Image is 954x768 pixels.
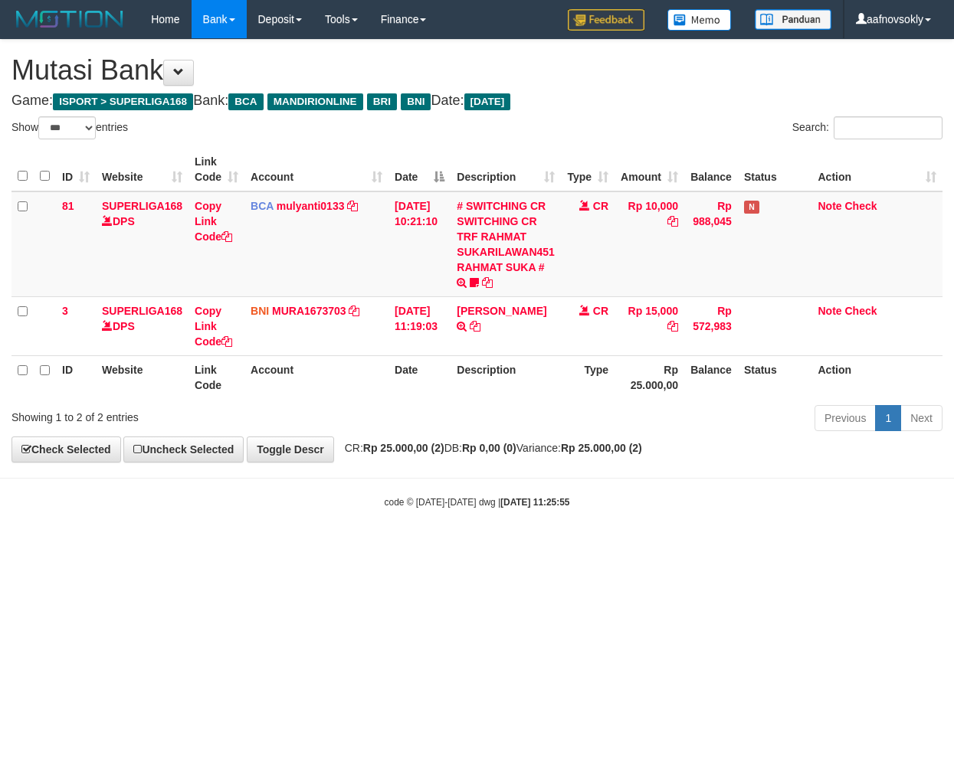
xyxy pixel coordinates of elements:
[615,191,684,297] td: Rp 10,000
[561,355,615,399] th: Type
[123,436,244,462] a: Uncheck Selected
[244,148,388,191] th: Account: activate to sort column ascending
[818,200,841,212] a: Note
[11,404,386,425] div: Showing 1 to 2 of 2 entries
[462,442,516,454] strong: Rp 0,00 (0)
[811,355,943,399] th: Action
[845,305,877,317] a: Check
[385,497,570,508] small: code © [DATE]-[DATE] dwg |
[102,200,182,212] a: SUPERLIGA168
[684,355,738,399] th: Balance
[815,405,876,431] a: Previous
[195,200,232,243] a: Copy Link Code
[347,200,358,212] a: Copy mulyanti0133 to clipboard
[457,200,555,273] a: # SWITCHING CR SWITCHING CR TRF RAHMAT SUKARILAWAN451 RAHMAT SUKA #
[818,305,841,317] a: Note
[457,305,546,317] a: [PERSON_NAME]
[470,320,480,332] a: Copy DAVID SETIAWAN to clipboard
[684,148,738,191] th: Balance
[251,200,274,212] span: BCA
[900,405,943,431] a: Next
[568,9,644,31] img: Feedback.jpg
[189,148,244,191] th: Link Code: activate to sort column ascending
[337,442,642,454] span: CR: DB: Variance:
[451,355,561,399] th: Description
[11,93,943,109] h4: Game: Bank: Date:
[244,355,388,399] th: Account
[811,148,943,191] th: Action: activate to sort column ascending
[684,191,738,297] td: Rp 988,045
[53,93,193,110] span: ISPORT > SUPERLIGA168
[56,355,96,399] th: ID
[875,405,901,431] a: 1
[388,296,451,355] td: [DATE] 11:19:03
[277,200,345,212] a: mulyanti0133
[667,215,678,227] a: Copy Rp 10,000 to clipboard
[667,320,678,332] a: Copy Rp 15,000 to clipboard
[388,355,451,399] th: Date
[247,436,334,462] a: Toggle Descr
[845,200,877,212] a: Check
[251,305,269,317] span: BNI
[482,276,493,289] a: Copy # SWITCHING CR SWITCHING CR TRF RAHMAT SUKARILAWAN451 RAHMAT SUKA # to clipboard
[464,93,511,110] span: [DATE]
[738,355,812,399] th: Status
[11,436,121,462] a: Check Selected
[96,148,189,191] th: Website: activate to sort column ascending
[593,200,608,212] span: CR
[363,442,444,454] strong: Rp 25.000,00 (2)
[189,355,244,399] th: Link Code
[102,305,182,317] a: SUPERLIGA168
[561,148,615,191] th: Type: activate to sort column ascending
[367,93,397,110] span: BRI
[744,201,759,214] span: Has Note
[792,116,943,139] label: Search:
[11,8,128,31] img: MOTION_logo.png
[500,497,569,508] strong: [DATE] 11:25:55
[561,442,642,454] strong: Rp 25.000,00 (2)
[272,305,346,317] a: MURA1673703
[684,296,738,355] td: Rp 572,983
[738,148,812,191] th: Status
[195,305,232,348] a: Copy Link Code
[593,305,608,317] span: CR
[11,116,128,139] label: Show entries
[755,9,831,30] img: panduan.png
[451,148,561,191] th: Description: activate to sort column ascending
[11,55,943,86] h1: Mutasi Bank
[388,148,451,191] th: Date: activate to sort column descending
[615,148,684,191] th: Amount: activate to sort column ascending
[667,9,732,31] img: Button%20Memo.svg
[615,355,684,399] th: Rp 25.000,00
[401,93,431,110] span: BNI
[388,191,451,297] td: [DATE] 10:21:10
[228,93,263,110] span: BCA
[615,296,684,355] td: Rp 15,000
[38,116,96,139] select: Showentries
[834,116,943,139] input: Search:
[62,200,74,212] span: 81
[56,148,96,191] th: ID: activate to sort column ascending
[349,305,359,317] a: Copy MURA1673703 to clipboard
[96,355,189,399] th: Website
[96,191,189,297] td: DPS
[267,93,363,110] span: MANDIRIONLINE
[96,296,189,355] td: DPS
[62,305,68,317] span: 3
